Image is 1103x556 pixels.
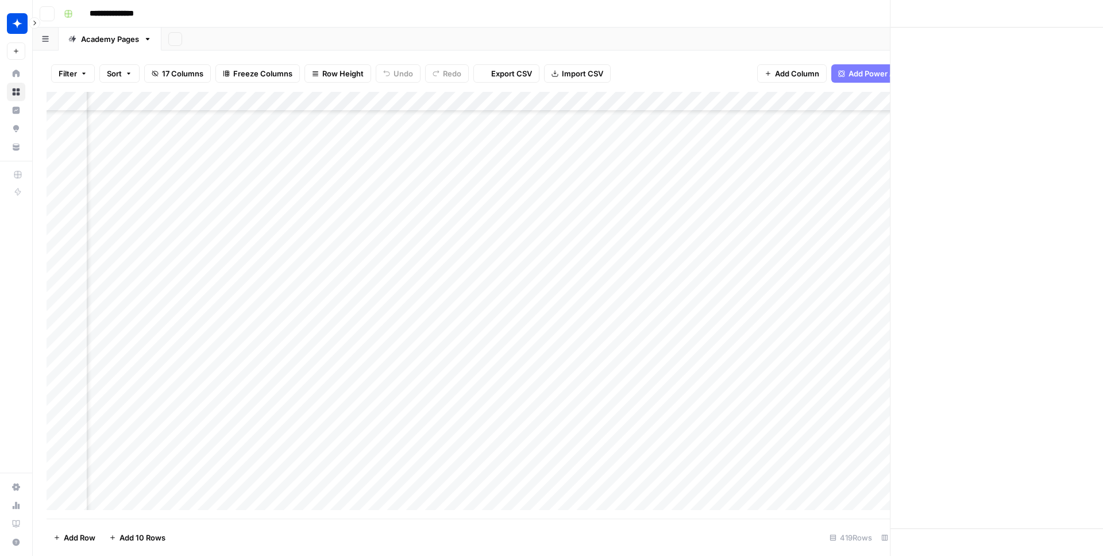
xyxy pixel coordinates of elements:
button: Filter [51,64,95,83]
button: Workspace: Wiz [7,9,25,38]
span: Export CSV [491,68,532,79]
span: Freeze Columns [233,68,292,79]
a: Home [7,64,25,83]
span: Filter [59,68,77,79]
span: Redo [443,68,461,79]
button: Import CSV [544,64,611,83]
button: Add Row [47,528,102,547]
span: Sort [107,68,122,79]
a: Your Data [7,138,25,156]
button: Export CSV [473,64,539,83]
span: Undo [394,68,413,79]
button: Help + Support [7,533,25,551]
button: Freeze Columns [215,64,300,83]
button: Sort [99,64,140,83]
a: Opportunities [7,119,25,138]
a: Academy Pages [59,28,161,51]
a: Insights [7,101,25,119]
span: Add 10 Rows [119,532,165,543]
button: 17 Columns [144,64,211,83]
span: Row Height [322,68,364,79]
button: Undo [376,64,421,83]
a: Usage [7,496,25,515]
button: Add 10 Rows [102,528,172,547]
a: Browse [7,83,25,101]
div: Academy Pages [81,33,139,45]
span: 17 Columns [162,68,203,79]
button: Row Height [304,64,371,83]
img: Wiz Logo [7,13,28,34]
a: Learning Hub [7,515,25,533]
span: Add Row [64,532,95,543]
button: Redo [425,64,469,83]
a: Settings [7,478,25,496]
